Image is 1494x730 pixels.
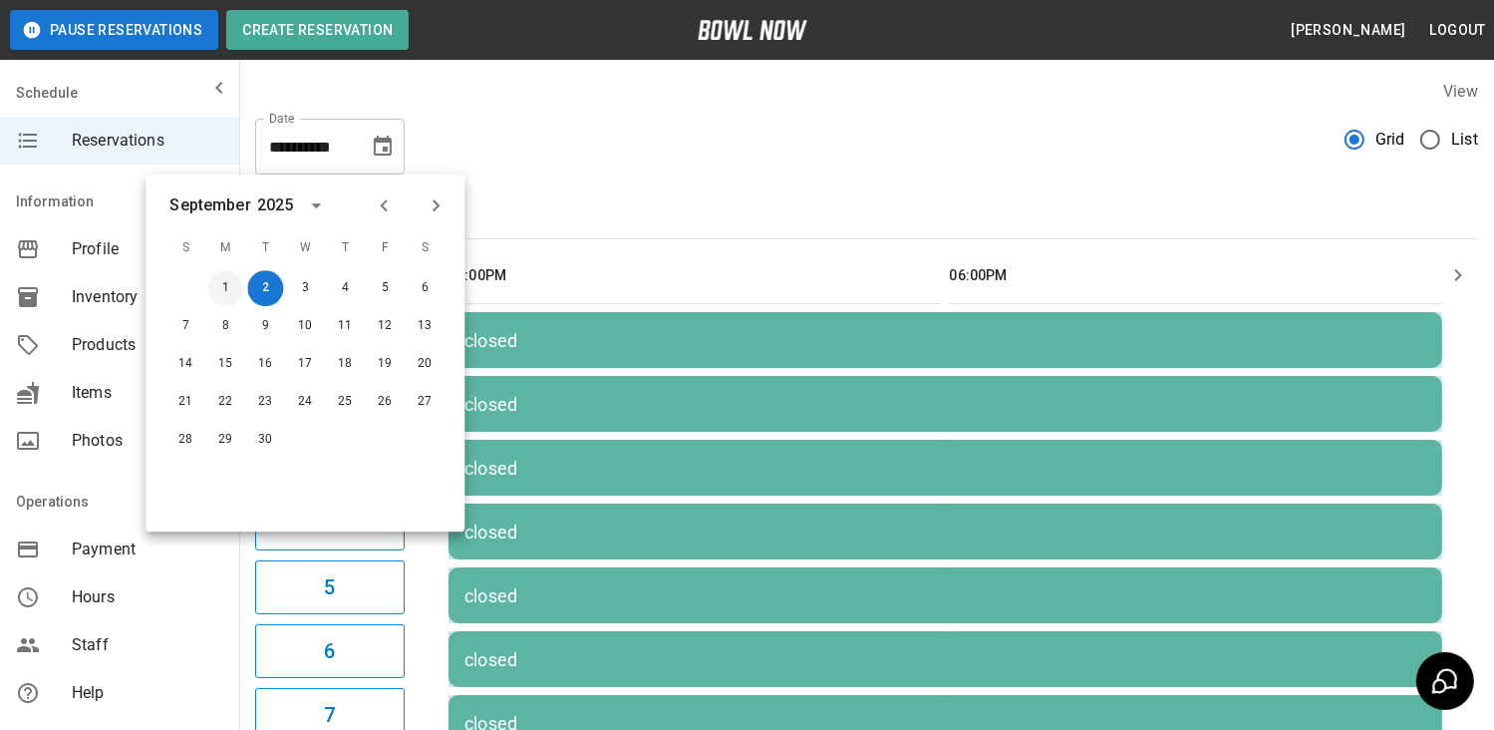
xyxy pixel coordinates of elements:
h6: 6 [324,635,335,667]
span: Hours [72,585,223,609]
h6: 5 [324,571,335,603]
div: 2025 [257,193,294,217]
button: 5 [255,560,405,614]
div: closed [464,394,1426,415]
th: 06:00PM [950,247,1443,304]
div: inventory tabs [255,190,1478,238]
div: closed [464,330,1426,351]
button: 6 [255,624,405,678]
button: Sep 10, 2025 [287,308,323,344]
button: Sep 21, 2025 [167,384,203,420]
span: Help [72,681,223,705]
div: closed [464,522,1426,543]
button: Sep 15, 2025 [207,346,243,382]
div: closed [464,458,1426,479]
button: Sep 23, 2025 [247,384,283,420]
div: closed [464,585,1426,606]
button: Sep 17, 2025 [287,346,323,382]
button: Sep 5, 2025 [367,270,403,306]
button: Sep 26, 2025 [367,384,403,420]
button: Sep 25, 2025 [327,384,363,420]
span: List [1451,128,1478,152]
span: S [407,228,443,268]
span: Inventory [72,285,223,309]
span: Grid [1375,128,1405,152]
button: Sep 1, 2025 [207,270,243,306]
button: Previous month [367,188,401,222]
button: Pause Reservations [10,10,218,50]
button: Sep 18, 2025 [327,346,363,382]
span: W [287,228,323,268]
span: Products [72,333,223,357]
button: calendar view is open, switch to year view [299,188,333,222]
button: Sep 2, 2025 [247,270,283,306]
span: M [207,228,243,268]
span: T [327,228,363,268]
button: Sep 28, 2025 [167,422,203,458]
span: Reservations [72,129,223,153]
button: Sep 22, 2025 [207,384,243,420]
button: Sep 12, 2025 [367,308,403,344]
span: S [167,228,203,268]
label: View [1443,82,1478,101]
button: Sep 9, 2025 [247,308,283,344]
button: Sep 19, 2025 [367,346,403,382]
button: Sep 3, 2025 [287,270,323,306]
span: Payment [72,538,223,561]
button: Sep 7, 2025 [167,308,203,344]
button: Sep 27, 2025 [407,384,443,420]
span: Staff [72,633,223,657]
button: Sep 11, 2025 [327,308,363,344]
span: T [247,228,283,268]
button: Next month [419,188,452,222]
button: Choose date, selected date is Sep 2, 2025 [363,127,403,167]
button: Sep 20, 2025 [407,346,443,382]
button: Sep 16, 2025 [247,346,283,382]
button: Create Reservation [226,10,409,50]
div: September [169,193,250,217]
span: F [367,228,403,268]
span: Photos [72,429,223,453]
div: closed [464,649,1426,670]
span: Profile [72,237,223,261]
span: Items [72,381,223,405]
button: Sep 4, 2025 [327,270,363,306]
button: Sep 6, 2025 [407,270,443,306]
button: Sep 24, 2025 [287,384,323,420]
button: Sep 13, 2025 [407,308,443,344]
button: [PERSON_NAME] [1283,12,1413,49]
button: Sep 29, 2025 [207,422,243,458]
button: Sep 14, 2025 [167,346,203,382]
img: logo [698,20,807,40]
button: Logout [1422,12,1494,49]
button: Sep 30, 2025 [247,422,283,458]
button: Sep 8, 2025 [207,308,243,344]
